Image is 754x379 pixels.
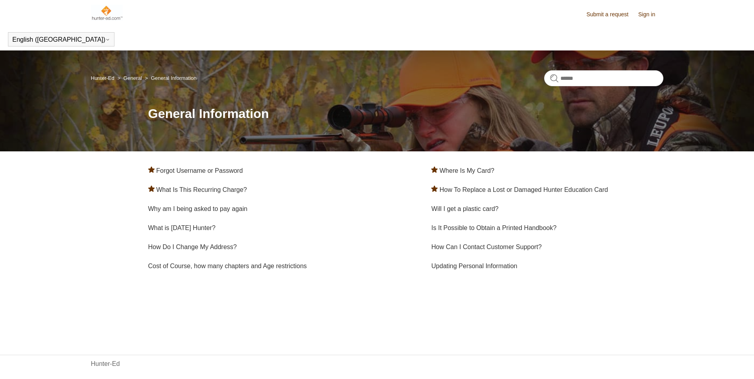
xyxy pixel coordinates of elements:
[91,5,123,21] img: Hunter-Ed Help Center home page
[148,104,663,123] h1: General Information
[148,205,248,212] a: Why am I being asked to pay again
[148,263,307,269] a: Cost of Course, how many chapters and Age restrictions
[148,186,155,192] svg: Promoted article
[431,166,438,173] svg: Promoted article
[586,10,636,19] a: Submit a request
[431,205,498,212] a: Will I get a plastic card?
[156,186,247,193] a: What Is This Recurring Charge?
[431,186,438,192] svg: Promoted article
[143,75,196,81] li: General Information
[638,10,663,19] a: Sign in
[91,75,114,81] a: Hunter-Ed
[91,75,116,81] li: Hunter-Ed
[148,224,216,231] a: What is [DATE] Hunter?
[431,224,556,231] a: Is It Possible to Obtain a Printed Handbook?
[431,263,517,269] a: Updating Personal Information
[91,359,120,369] a: Hunter-Ed
[116,75,143,81] li: General
[544,70,663,86] input: Search
[440,186,608,193] a: How To Replace a Lost or Damaged Hunter Education Card
[151,75,197,81] a: General Information
[148,244,237,250] a: How Do I Change My Address?
[431,244,541,250] a: How Can I Contact Customer Support?
[124,75,142,81] a: General
[148,166,155,173] svg: Promoted article
[156,167,243,174] a: Forgot Username or Password
[12,36,110,43] button: English ([GEOGRAPHIC_DATA])
[440,167,494,174] a: Where Is My Card?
